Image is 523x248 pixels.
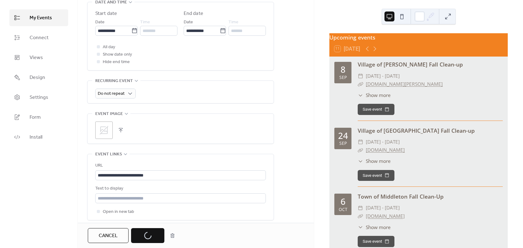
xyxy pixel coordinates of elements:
div: Start date [95,10,117,17]
span: Event image [95,110,123,118]
div: Oct [339,207,347,212]
span: All day [103,44,115,51]
span: Time [229,19,238,26]
div: ​ [358,92,363,99]
span: Hide end time [103,58,130,66]
div: End date [184,10,203,17]
button: ​Show more [358,224,391,231]
div: ; [95,122,113,139]
span: Open in new tab [103,208,134,216]
span: [DATE] - [DATE] [366,72,400,80]
button: Save event [358,170,394,181]
a: Connect [9,29,68,46]
span: Connect [30,34,49,42]
div: Text to display [95,185,265,192]
span: Show more [366,92,391,99]
span: Date [184,19,193,26]
span: My Events [30,14,52,22]
div: Sep [339,75,347,80]
span: Install [30,134,42,141]
div: 24 [338,131,348,140]
a: Install [9,129,68,145]
div: ​ [358,158,363,165]
a: Settings [9,89,68,106]
span: [DATE] - [DATE] [366,204,400,212]
div: 8 [341,65,346,74]
a: Village of [PERSON_NAME] Fall Clean-up [358,61,463,68]
span: Settings [30,94,48,101]
div: ​ [358,80,363,88]
div: ​ [358,212,363,220]
div: ​ [358,72,363,80]
span: Show more [366,224,391,231]
a: My Events [9,9,68,26]
div: Upcoming events [329,33,508,41]
div: ​ [358,224,363,231]
span: Form [30,114,41,121]
span: Design [30,74,45,81]
button: Cancel [88,228,129,243]
div: URL [95,162,265,169]
div: 6 [341,197,346,206]
span: Recurring event [95,77,133,85]
div: ​ [358,204,363,212]
a: Design [9,69,68,86]
span: [DATE] - [DATE] [366,138,400,146]
div: ​ [358,138,363,146]
button: ​Show more [358,158,391,165]
a: [DOMAIN_NAME][PERSON_NAME] [366,81,443,87]
div: ​ [358,146,363,154]
span: Show more [366,158,391,165]
span: Event links [95,151,122,158]
button: ​Show more [358,92,391,99]
a: [DOMAIN_NAME] [366,213,405,219]
a: Town of Middleton Fall Clean-Up [358,193,444,200]
button: Save event [358,236,394,247]
span: Do not repeat [98,90,125,98]
span: Show date only [103,51,132,58]
span: Views [30,54,43,62]
span: Time [140,19,150,26]
span: Date [95,19,105,26]
a: [DOMAIN_NAME] [366,147,405,153]
span: Cancel [99,232,118,240]
div: Sep [339,141,347,145]
a: Village of [GEOGRAPHIC_DATA] Fall Clean-up [358,127,475,134]
a: Form [9,109,68,126]
a: Views [9,49,68,66]
button: Save event [358,104,394,115]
